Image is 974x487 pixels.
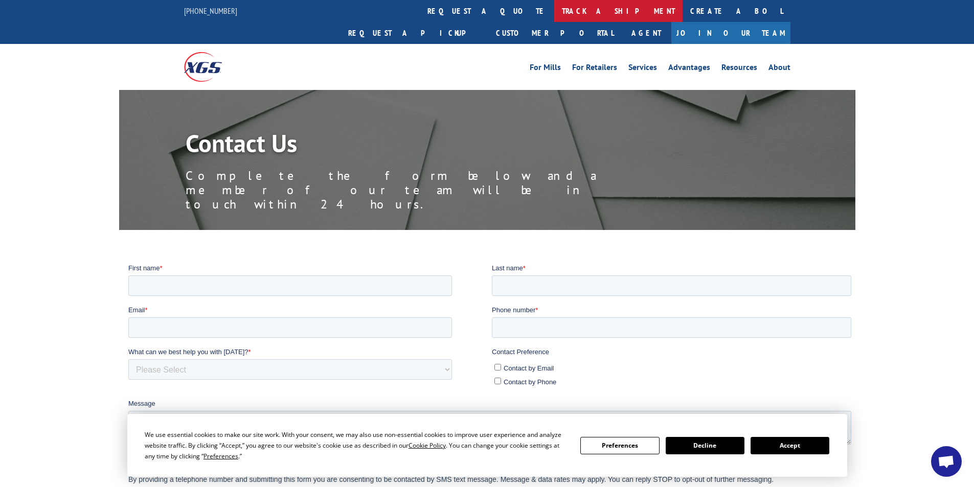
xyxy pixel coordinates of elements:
a: Customer Portal [488,22,621,44]
a: For Retailers [572,63,617,75]
button: Accept [751,437,829,454]
button: Preferences [580,437,659,454]
a: Open chat [931,446,962,477]
a: Join Our Team [671,22,790,44]
span: Cookie Policy [409,441,446,450]
a: Request a pickup [341,22,488,44]
a: Advantages [668,63,710,75]
span: Preferences [203,452,238,460]
h1: Contact Us [186,131,646,160]
a: For Mills [530,63,561,75]
a: Services [628,63,657,75]
div: We use essential cookies to make our site work. With your consent, we may also use non-essential ... [145,429,568,461]
div: Cookie Consent Prompt [127,414,847,477]
a: [PHONE_NUMBER] [184,6,237,16]
a: Resources [721,63,757,75]
a: About [768,63,790,75]
button: Decline [666,437,744,454]
a: Agent [621,22,671,44]
p: Complete the form below and a member of our team will be in touch within 24 hours. [186,169,646,212]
